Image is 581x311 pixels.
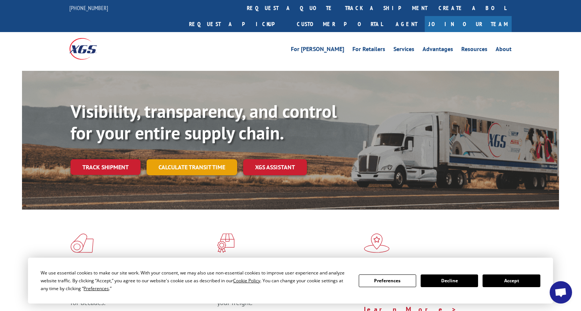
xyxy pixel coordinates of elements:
[70,100,337,144] b: Visibility, transparency, and control for your entire supply chain.
[243,159,307,175] a: XGS ASSISTANT
[147,159,237,175] a: Calculate transit time
[393,46,414,54] a: Services
[496,46,512,54] a: About
[70,233,94,253] img: xgs-icon-total-supply-chain-intelligence-red
[550,281,572,304] div: Open chat
[421,274,478,287] button: Decline
[388,16,425,32] a: Agent
[423,46,453,54] a: Advantages
[84,285,109,292] span: Preferences
[41,269,349,292] div: We use essential cookies to make our site work. With your consent, we may also use non-essential ...
[461,46,487,54] a: Resources
[233,277,260,284] span: Cookie Policy
[217,233,235,253] img: xgs-icon-focused-on-flooring-red
[352,46,385,54] a: For Retailers
[359,274,416,287] button: Preferences
[364,233,390,253] img: xgs-icon-flagship-distribution-model-red
[69,4,108,12] a: [PHONE_NUMBER]
[70,280,211,307] span: As an industry carrier of choice, XGS has brought innovation and dedication to flooring logistics...
[425,16,512,32] a: Join Our Team
[291,16,388,32] a: Customer Portal
[28,258,553,304] div: Cookie Consent Prompt
[70,159,141,175] a: Track shipment
[183,16,291,32] a: Request a pickup
[291,46,344,54] a: For [PERSON_NAME]
[483,274,540,287] button: Accept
